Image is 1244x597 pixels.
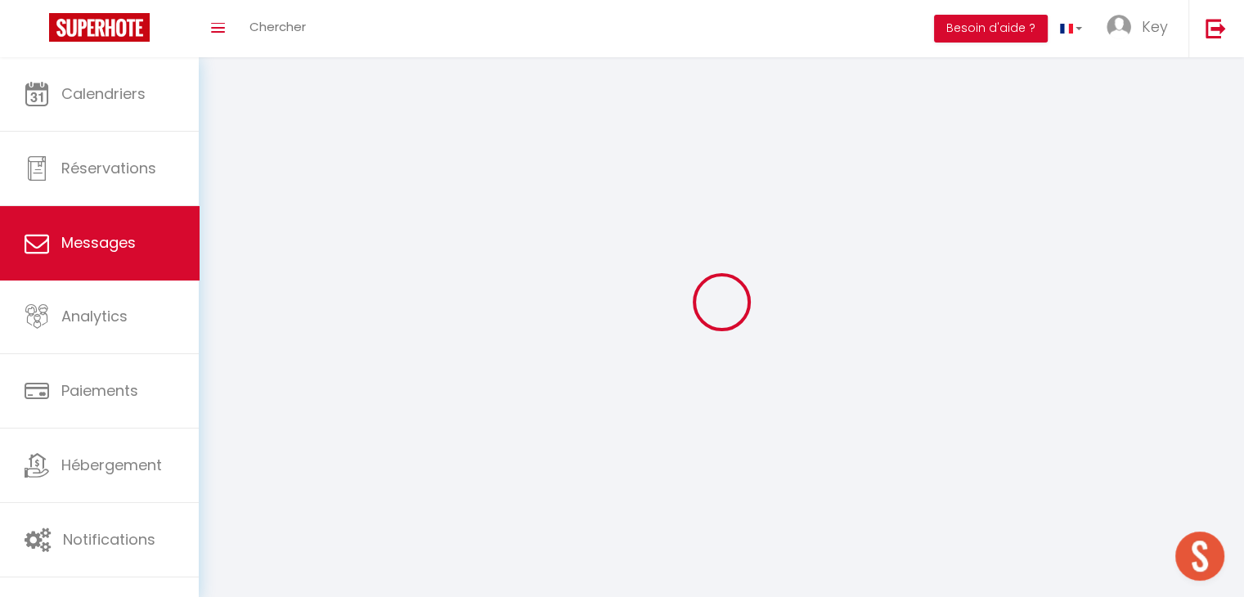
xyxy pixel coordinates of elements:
img: logout [1206,18,1226,38]
span: Notifications [63,529,155,550]
img: Super Booking [49,13,150,42]
span: Messages [61,232,136,253]
img: ... [1107,15,1131,39]
span: Analytics [61,306,128,326]
span: Calendriers [61,83,146,104]
span: Réservations [61,158,156,178]
span: Hébergement [61,455,162,475]
span: Paiements [61,380,138,401]
span: Key [1142,16,1168,37]
button: Besoin d'aide ? [934,15,1048,43]
span: Chercher [249,18,306,35]
div: Open chat [1175,532,1224,581]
